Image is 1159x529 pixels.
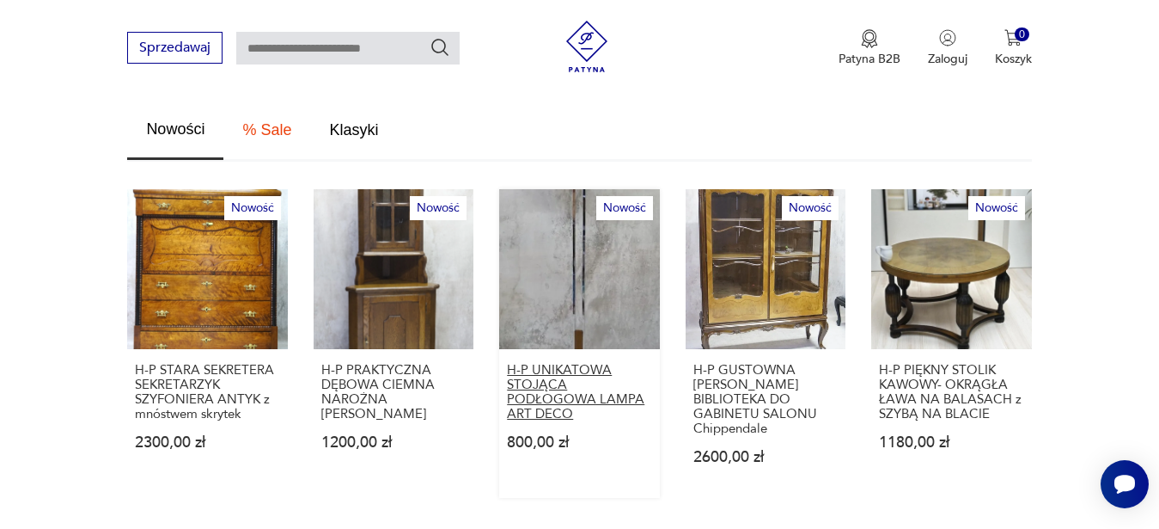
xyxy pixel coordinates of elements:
button: Szukaj [430,37,450,58]
p: 1200,00 zł [321,435,466,450]
p: H-P UNIKATOWA STOJĄCA PODŁOGOWA LAMPA ART DECO [507,363,651,421]
img: Ikona koszyka [1004,29,1022,46]
a: NowośćH-P UNIKATOWA STOJĄCA PODŁOGOWA LAMPA ART DECOH-P UNIKATOWA STOJĄCA PODŁOGOWA LAMPA ART DEC... [499,189,659,498]
button: Zaloguj [928,29,967,67]
button: Patyna B2B [839,29,900,67]
a: NowośćH-P PRAKTYCZNA DĘBOWA CIEMNA NAROŻNA WITRYNA KĄTNIKH-P PRAKTYCZNA DĘBOWA CIEMNA NAROŻNA [PE... [314,189,473,498]
div: 0 [1015,28,1029,42]
span: % Sale [242,122,291,138]
img: Patyna - sklep z meblami i dekoracjami vintage [561,21,613,72]
p: Koszyk [995,51,1032,67]
a: NowośćH-P PIĘKNY STOLIK KAWOWY- OKRĄGŁA ŁAWA NA BALASACH z SZYBĄ NA BLACIEH-P PIĘKNY STOLIK KAWOW... [871,189,1031,498]
button: Sprzedawaj [127,32,223,64]
button: 0Koszyk [995,29,1032,67]
span: Klasyki [329,122,378,138]
p: H-P STARA SEKRETERA SEKRETARZYK SZYFONIERA ANTYK z mnóstwem skrytek [135,363,279,421]
img: Ikonka użytkownika [939,29,956,46]
a: NowośćH-P STARA SEKRETERA SEKRETARZYK SZYFONIERA ANTYK z mnóstwem skrytekH-P STARA SEKRETERA SEKR... [127,189,287,498]
p: H-P GUSTOWNA [PERSON_NAME] BIBLIOTEKA DO GABINETU SALONU Chippendale [693,363,838,436]
img: Ikona medalu [861,29,878,48]
p: H-P PRAKTYCZNA DĘBOWA CIEMNA NAROŻNA [PERSON_NAME] [321,363,466,421]
p: 2600,00 zł [693,450,838,464]
p: 800,00 zł [507,435,651,450]
p: Zaloguj [928,51,967,67]
p: 1180,00 zł [879,435,1023,450]
a: Ikona medaluPatyna B2B [839,29,900,67]
a: NowośćH-P GUSTOWNA WITRYNA SERWANTKA BIBLIOTEKA DO GABINETU SALONU ChippendaleH-P GUSTOWNA [PERSO... [686,189,845,498]
span: Nowości [146,121,204,137]
p: H-P PIĘKNY STOLIK KAWOWY- OKRĄGŁA ŁAWA NA BALASACH z SZYBĄ NA BLACIE [879,363,1023,421]
a: Sprzedawaj [127,43,223,55]
iframe: Smartsupp widget button [1101,460,1149,508]
p: 2300,00 zł [135,435,279,450]
p: Patyna B2B [839,51,900,67]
